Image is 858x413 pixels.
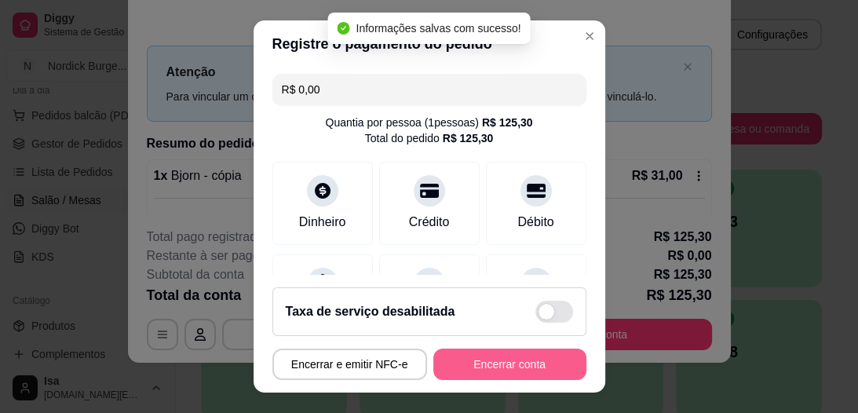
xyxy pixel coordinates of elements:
div: Quantia por pessoa ( 1 pessoas) [326,115,533,130]
input: Ex.: hambúrguer de cordeiro [282,74,577,105]
button: Encerrar e emitir NFC-e [272,349,427,380]
div: Crédito [409,213,450,232]
div: Débito [517,213,553,232]
div: Total do pedido [365,130,494,146]
button: Close [577,24,602,49]
div: Dinheiro [299,213,346,232]
header: Registre o pagamento do pedido [254,20,605,68]
span: check-circle [337,22,349,35]
h2: Taxa de serviço desabilitada [286,302,455,321]
span: Informações salvas com sucesso! [356,22,520,35]
div: R$ 125,30 [482,115,533,130]
div: R$ 125,30 [443,130,494,146]
button: Encerrar conta [433,349,586,380]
